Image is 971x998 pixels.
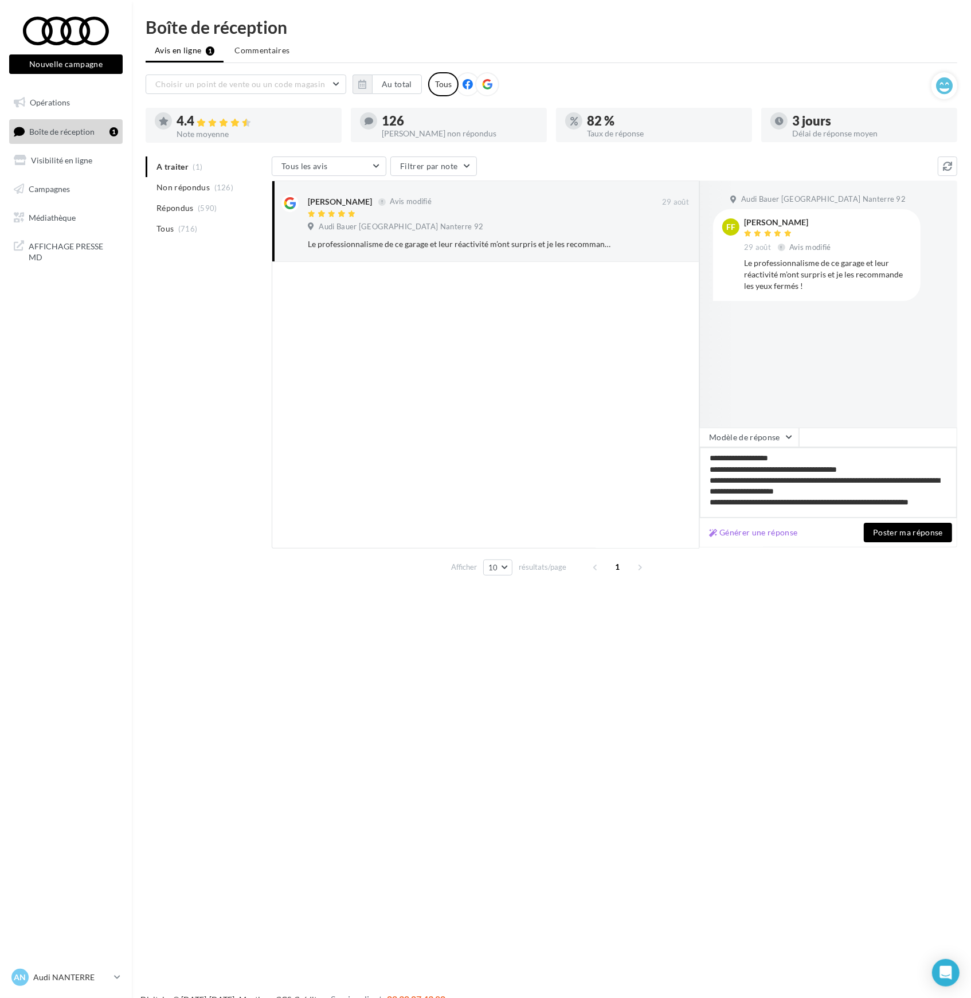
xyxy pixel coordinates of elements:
span: AFFICHAGE PRESSE MD [29,238,118,263]
div: [PERSON_NAME] non répondus [382,130,538,138]
span: Opérations [30,97,70,107]
div: [PERSON_NAME] [308,196,372,208]
span: Tous [156,223,174,234]
div: [PERSON_NAME] [744,218,833,226]
button: Au total [353,75,422,94]
span: Campagnes [29,184,70,194]
button: Poster ma réponse [864,523,952,542]
div: 126 [382,115,538,127]
div: Taux de réponse [587,130,743,138]
div: Tous [428,72,459,96]
span: AN [14,972,26,983]
div: 82 % [587,115,743,127]
a: Visibilité en ligne [7,148,125,173]
div: 1 [109,127,118,136]
div: Boîte de réception [146,18,957,36]
span: (716) [178,224,198,233]
button: Nouvelle campagne [9,54,123,74]
span: 10 [488,563,498,572]
div: Note moyenne [177,130,332,138]
span: Répondus [156,202,194,214]
span: Avis modifié [789,242,831,252]
span: Médiathèque [29,212,76,222]
span: 29 août [662,197,689,208]
p: Audi NANTERRE [33,972,109,983]
span: Choisir un point de vente ou un code magasin [155,79,325,89]
a: AFFICHAGE PRESSE MD [7,234,125,268]
a: Opérations [7,91,125,115]
button: Générer une réponse [704,526,802,539]
div: 3 jours [792,115,948,127]
span: Non répondus [156,182,210,193]
span: 1 [609,558,627,576]
span: Visibilité en ligne [31,155,92,165]
button: Au total [372,75,422,94]
span: résultats/page [519,562,566,573]
span: Afficher [451,562,477,573]
span: Audi Bauer [GEOGRAPHIC_DATA] Nanterre 92 [319,222,483,232]
span: Avis modifié [390,197,432,206]
div: 4.4 [177,115,332,128]
button: 10 [483,559,512,576]
a: Campagnes [7,177,125,201]
button: Filtrer par note [390,156,477,176]
span: (590) [198,203,217,213]
button: Modèle de réponse [699,428,799,447]
button: Tous les avis [272,156,386,176]
a: Médiathèque [7,206,125,230]
button: Choisir un point de vente ou un code magasin [146,75,346,94]
div: Le professionnalisme de ce garage et leur réactivité m’ont surpris et je les recommande les yeux ... [744,257,911,292]
span: Commentaires [234,45,289,56]
span: 29 août [744,242,771,253]
a: Boîte de réception1 [7,119,125,144]
div: Délai de réponse moyen [792,130,948,138]
span: Audi Bauer [GEOGRAPHIC_DATA] Nanterre 92 [741,194,906,205]
span: ff [726,221,735,233]
span: Boîte de réception [29,126,95,136]
div: Open Intercom Messenger [932,959,960,987]
a: AN Audi NANTERRE [9,966,123,988]
span: Tous les avis [281,161,328,171]
div: Le professionnalisme de ce garage et leur réactivité m’ont surpris et je les recommande les yeux ... [308,238,614,250]
span: (126) [214,183,234,192]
